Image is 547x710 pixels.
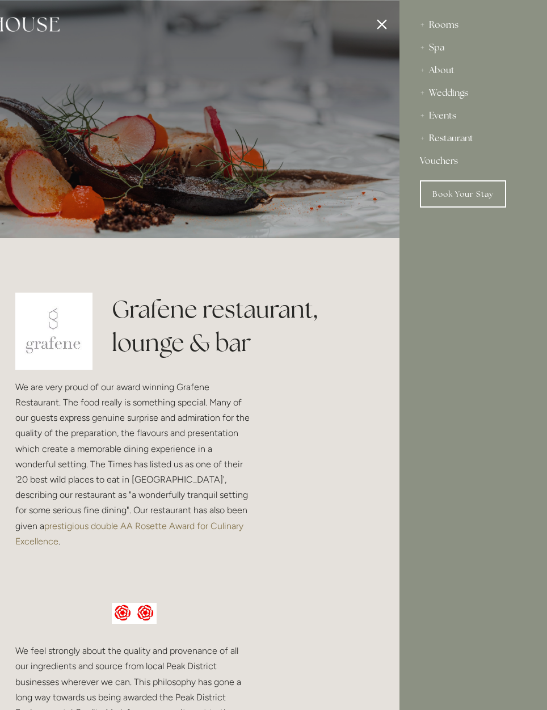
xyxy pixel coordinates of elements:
div: Rooms [420,14,527,36]
a: Vouchers [420,150,527,172]
div: Spa [420,36,527,59]
div: Weddings [420,82,527,104]
div: Restaurant [420,127,527,150]
div: About [420,59,527,82]
a: Book Your Stay [420,180,506,208]
div: Events [420,104,527,127]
